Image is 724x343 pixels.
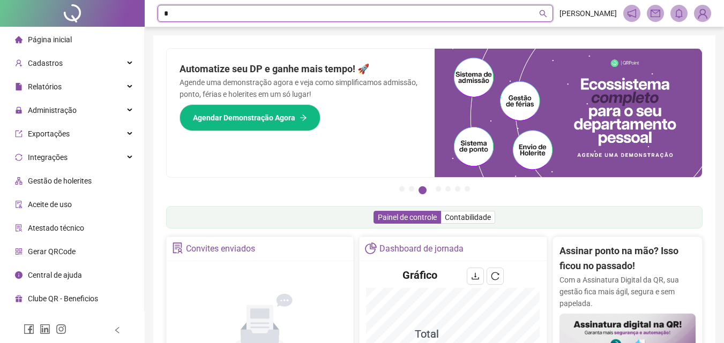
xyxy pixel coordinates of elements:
span: qrcode [15,248,23,255]
span: solution [172,242,183,254]
span: mail [651,9,660,18]
span: user-add [15,59,23,67]
img: banner%2Fd57e337e-a0d3-4837-9615-f134fc33a8e6.png [435,49,703,177]
span: [PERSON_NAME] [559,7,617,19]
span: home [15,36,23,43]
span: Administração [28,106,77,115]
button: 7 [465,186,470,192]
span: facebook [24,324,34,334]
span: Página inicial [28,35,72,44]
button: 5 [445,186,451,192]
span: search [539,10,547,18]
button: 2 [409,186,414,192]
span: linkedin [40,324,50,334]
span: Gestão de holerites [28,177,92,185]
span: Relatórios [28,82,62,91]
span: file [15,83,23,90]
button: 1 [399,186,405,192]
span: solution [15,224,23,232]
span: Cadastros [28,59,63,67]
span: instagram [56,324,66,334]
span: Clube QR - Beneficios [28,294,98,303]
span: Exportações [28,129,70,138]
span: info-circle [15,271,23,279]
span: sync [15,154,23,161]
img: 88550 [695,5,711,21]
span: notification [627,9,637,18]
button: 4 [436,186,441,192]
span: Integrações [28,153,68,162]
span: export [15,130,23,138]
span: Painel de controle [378,213,437,222]
span: audit [15,201,23,208]
span: gift [15,295,23,302]
span: download [471,272,480,280]
h4: Gráfico [402,268,437,283]
div: Dashboard de jornada [379,240,464,258]
span: apartment [15,177,23,185]
span: reload [491,272,499,280]
span: Aceite de uso [28,200,72,209]
span: left [114,326,121,334]
span: bell [674,9,684,18]
span: Central de ajuda [28,271,82,279]
div: Convites enviados [186,240,255,258]
p: Com a Assinatura Digital da QR, sua gestão fica mais ágil, segura e sem papelada. [559,274,696,309]
iframe: Intercom live chat [688,307,713,332]
button: 6 [455,186,460,192]
span: pie-chart [365,242,376,254]
span: Contabilidade [445,213,491,222]
button: 3 [419,186,427,194]
h2: Assinar ponto na mão? Isso ficou no passado! [559,243,696,274]
span: lock [15,106,23,114]
span: Atestado técnico [28,224,84,232]
span: Gerar QRCode [28,247,76,256]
